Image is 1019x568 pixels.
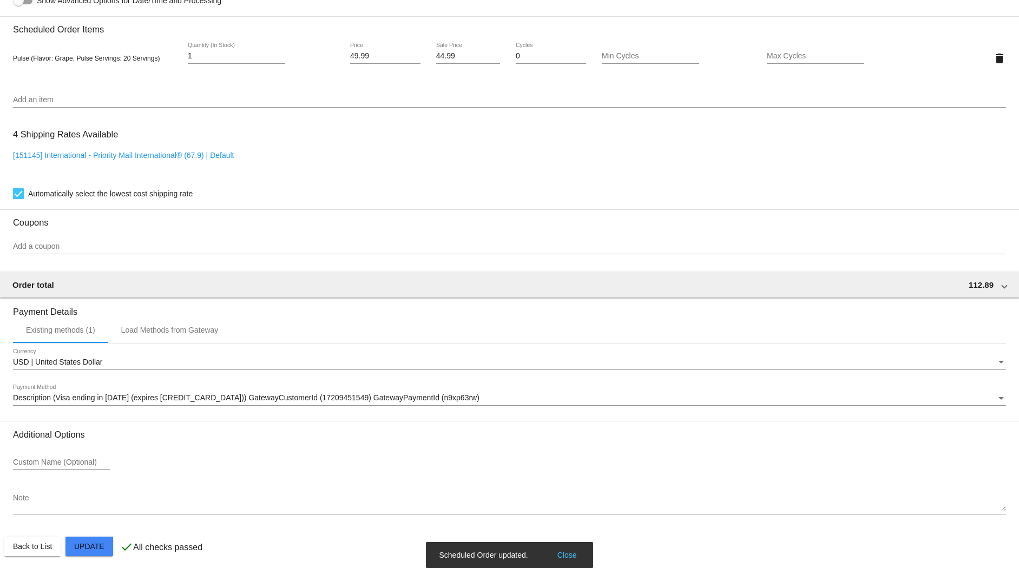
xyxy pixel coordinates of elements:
[13,96,1006,104] input: Add an item
[13,16,1006,35] h3: Scheduled Order Items
[767,52,864,61] input: Max Cycles
[602,52,699,61] input: Min Cycles
[65,537,113,556] button: Update
[26,326,95,334] div: Existing methods (1)
[13,458,110,467] input: Custom Name (Optional)
[74,542,104,551] span: Update
[28,187,193,200] span: Automatically select the lowest cost shipping rate
[13,394,1006,402] mat-select: Payment Method
[120,540,133,553] mat-icon: check
[993,52,1006,65] mat-icon: delete
[13,358,102,366] span: USD | United States Dollar
[350,52,420,61] input: Price
[439,550,580,560] simple-snack-bar: Scheduled Order updated.
[4,537,61,556] button: Back to List
[13,358,1006,367] mat-select: Currency
[13,55,160,62] span: Pulse (Flavor: Grape, Pulse Servings: 20 Servings)
[13,393,479,402] span: Description (Visa ending in [DATE] (expires [CREDIT_CARD_DATA])) GatewayCustomerId (17209451549) ...
[436,52,501,61] input: Sale Price
[13,299,1006,317] h3: Payment Details
[13,151,234,160] a: [151145] International - Priority Mail International® (67.9) | Default
[133,543,202,552] p: All checks passed
[13,242,1006,251] input: Add a coupon
[969,280,994,289] span: 112.89
[554,550,580,560] button: Close
[13,123,118,146] h3: 4 Shipping Rates Available
[13,209,1006,228] h3: Coupons
[13,542,52,551] span: Back to List
[516,52,586,61] input: Cycles
[13,430,1006,440] h3: Additional Options
[188,52,285,61] input: Quantity (In Stock)
[12,280,54,289] span: Order total
[121,326,219,334] div: Load Methods from Gateway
